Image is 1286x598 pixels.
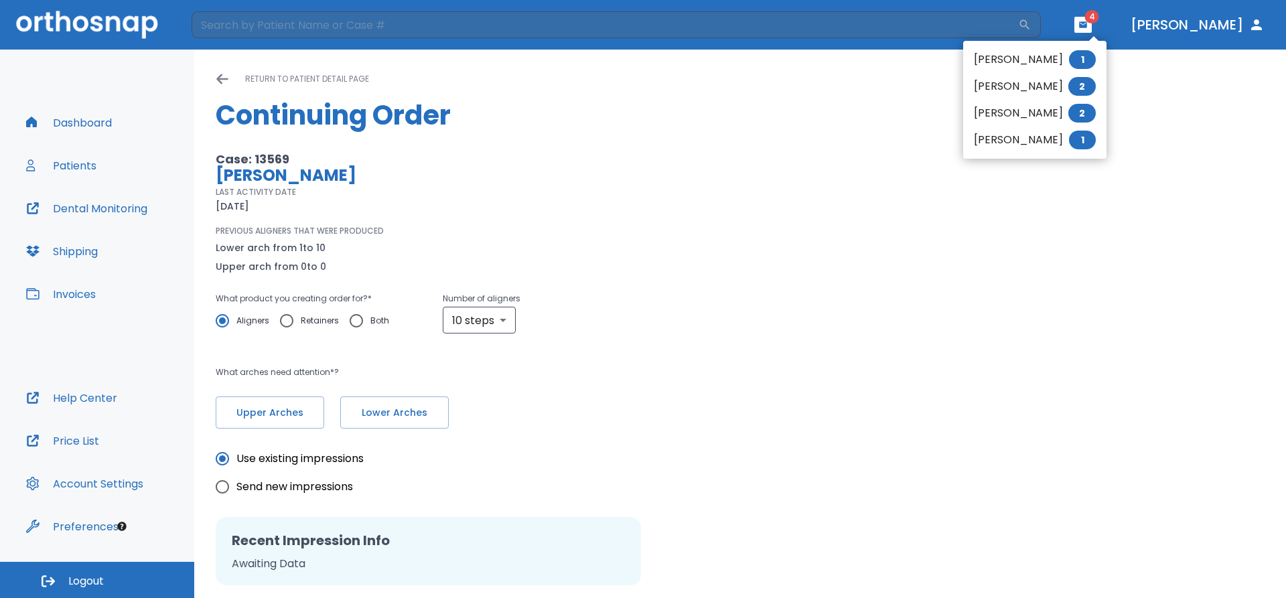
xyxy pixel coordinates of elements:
[1068,104,1096,123] span: 2
[963,73,1106,100] li: [PERSON_NAME]
[1068,77,1096,96] span: 2
[1069,131,1096,149] span: 1
[963,127,1106,153] li: [PERSON_NAME]
[963,100,1106,127] li: [PERSON_NAME]
[963,46,1106,73] li: [PERSON_NAME]
[1069,50,1096,69] span: 1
